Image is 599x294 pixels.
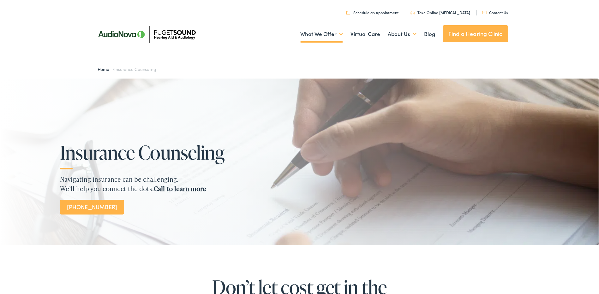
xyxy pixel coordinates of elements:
img: utility icon [482,11,487,14]
img: utility icon [346,10,350,15]
a: [PHONE_NUMBER] [60,200,124,215]
a: Schedule an Appointment [346,10,398,15]
a: Contact Us [482,10,508,15]
a: About Us [388,22,416,46]
img: utility icon [410,11,415,15]
p: Navigating insurance can be challenging. We’ll help you connect the dots. [60,174,539,193]
a: Find a Hearing Clinic [443,25,508,42]
span: Insurance Counseling [114,66,156,72]
a: Take Online [MEDICAL_DATA] [410,10,470,15]
a: What We Offer [300,22,343,46]
h1: Insurance Counseling [60,142,237,163]
a: Blog [424,22,435,46]
a: Virtual Care [350,22,380,46]
a: Home [98,66,112,72]
strong: Call to learn more [154,184,206,193]
span: / [98,66,157,72]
